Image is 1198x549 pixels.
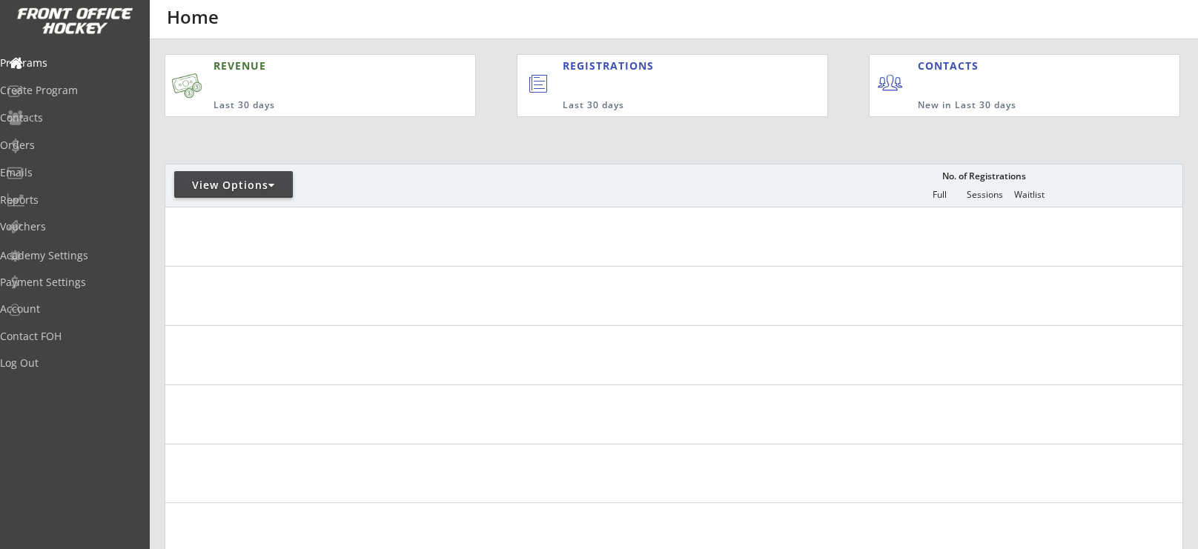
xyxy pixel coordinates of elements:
div: REGISTRATIONS [563,59,759,73]
div: Last 30 days [563,99,767,112]
div: No. of Registrations [938,171,1030,182]
div: CONTACTS [918,59,985,73]
div: Full [917,190,962,200]
div: New in Last 30 days [918,99,1111,112]
div: Sessions [962,190,1007,200]
div: REVENUE [214,59,403,73]
div: Last 30 days [214,99,403,112]
div: View Options [174,178,293,193]
div: Waitlist [1007,190,1051,200]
